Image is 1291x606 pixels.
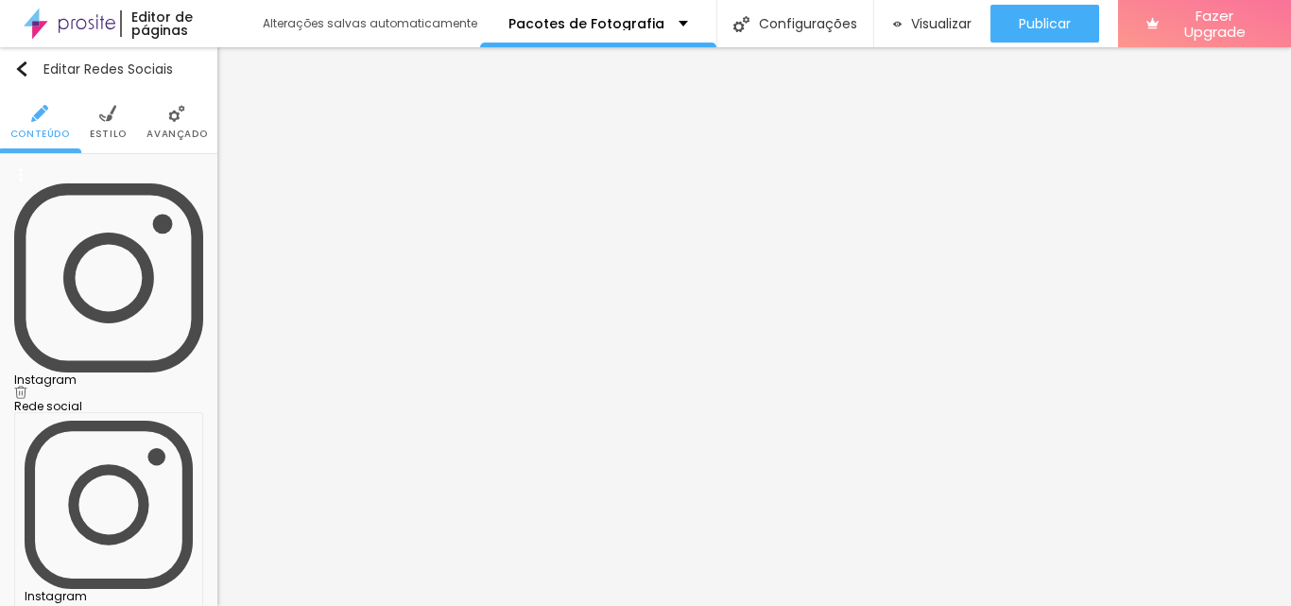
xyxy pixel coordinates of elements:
[14,61,29,77] img: Icone
[146,130,207,139] span: Avançado
[733,16,749,32] img: Icone
[990,5,1099,43] button: Publicar
[25,421,193,589] img: Instagram
[99,105,116,122] img: Icone
[508,17,664,30] p: Pacotes de Fotografia
[10,130,70,139] span: Conteúdo
[14,398,82,414] span: Rede social
[14,386,27,399] img: Icone
[911,16,972,31] span: Visualizar
[90,130,127,139] span: Estilo
[217,47,1291,606] iframe: Editor
[168,105,185,122] img: Icone
[263,18,480,29] div: Alterações salvas automaticamente
[14,61,173,77] div: Editar Redes Sociais
[120,10,244,37] div: Editor de páginas
[14,374,203,386] div: Instagram
[1019,16,1071,31] span: Publicar
[25,421,193,602] div: Instagram
[893,16,902,32] img: view-1.svg
[874,5,990,43] button: Visualizar
[31,105,48,122] img: Icone
[1166,8,1263,41] span: Fazer Upgrade
[14,183,203,372] img: Instagram
[14,168,27,182] img: Icone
